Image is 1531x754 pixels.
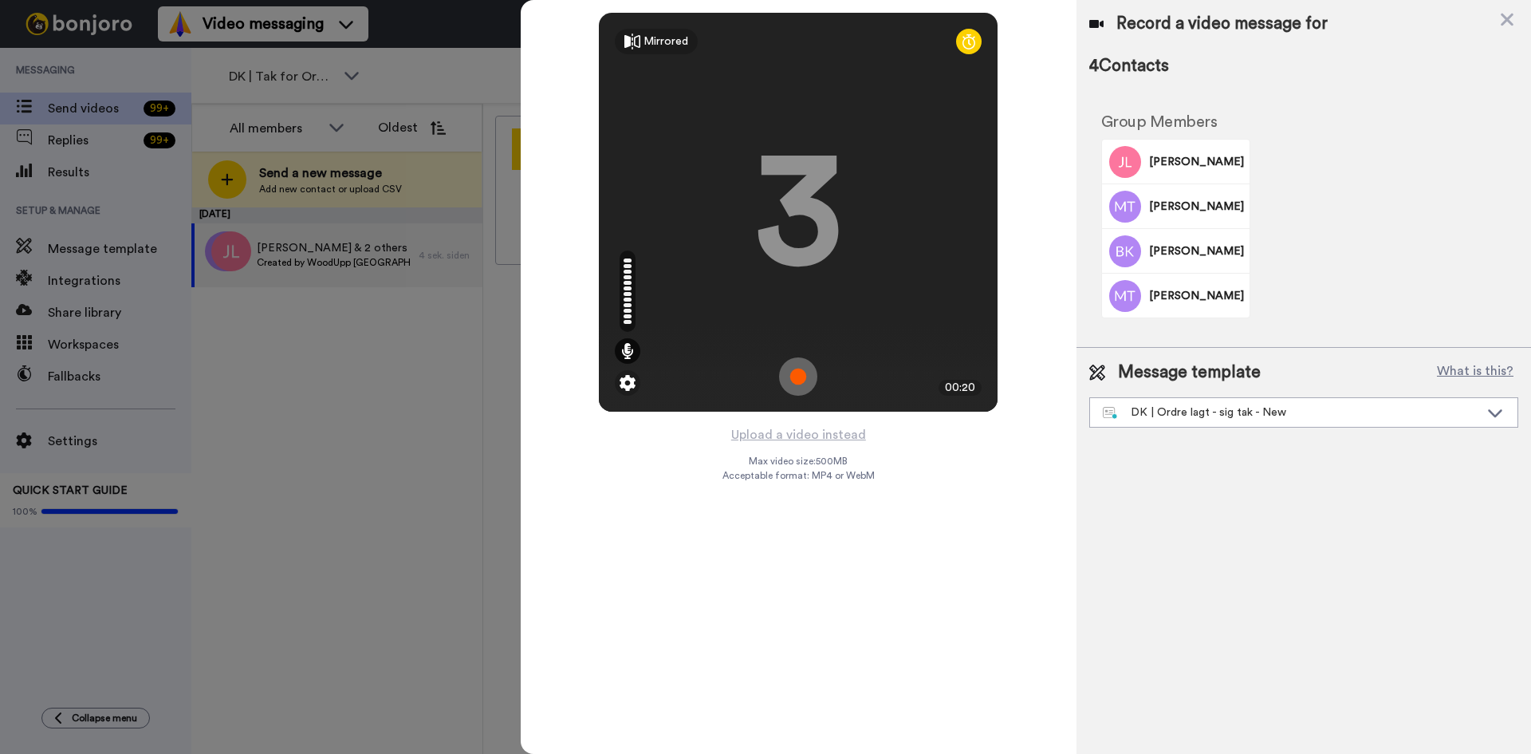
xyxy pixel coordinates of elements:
span: [PERSON_NAME] [1149,199,1244,215]
button: What is this? [1432,361,1518,385]
div: 3 [754,152,842,272]
img: Image of Berit Gorsoe Kjeldsen [1109,235,1141,267]
img: ic_record_start.svg [779,357,817,396]
span: [PERSON_NAME] [1149,154,1244,170]
span: Max video size: 500 MB [749,455,848,468]
span: Message template [1118,361,1261,385]
span: Acceptable format: MP4 or WebM [722,469,875,482]
img: Image of Michael Topp [1109,191,1141,223]
span: [PERSON_NAME] [1149,288,1244,304]
img: Image of Julie Lundt [1109,146,1141,178]
img: nextgen-template.svg [1103,407,1118,420]
h2: Group Members [1101,113,1250,131]
img: ic_gear.svg [620,375,636,391]
div: 00:20 [939,380,982,396]
span: [PERSON_NAME] [1149,243,1244,259]
img: Image of Mads Tolsgaard [1109,280,1141,312]
button: Upload a video instead [726,424,871,445]
div: DK | Ordre lagt - sig tak - New [1103,405,1479,420]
